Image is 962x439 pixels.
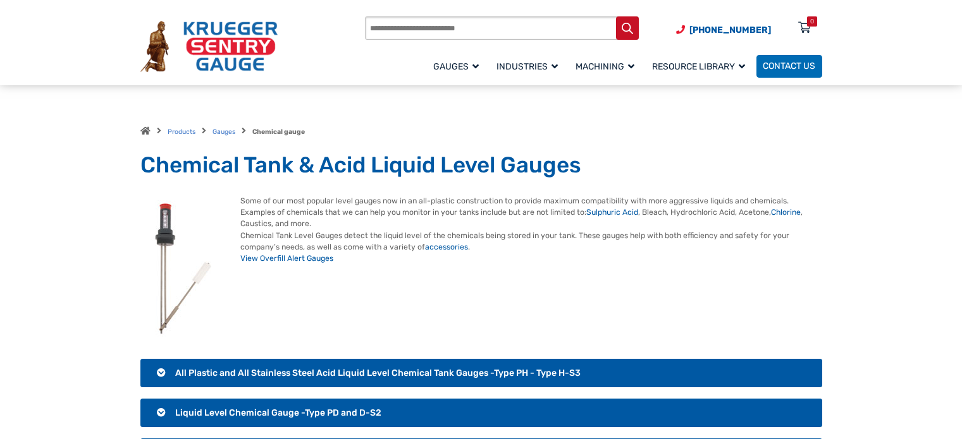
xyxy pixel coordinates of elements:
[646,53,756,79] a: Resource Library
[771,208,801,217] a: Chlorine
[652,61,745,72] span: Resource Library
[240,254,333,263] a: View Overfill Alert Gauges
[569,53,646,79] a: Machining
[140,195,822,265] p: Some of our most popular level gauges now in an all-plastic construction to provide maximum compa...
[168,128,195,136] a: Products
[252,128,305,136] strong: Chemical gauge
[689,25,771,35] span: [PHONE_NUMBER]
[586,208,638,217] a: Sulphuric Acid
[576,61,634,72] span: Machining
[175,368,581,378] span: All Plastic and All Stainless Steel Acid Liquid Level Chemical Tank Gauges -Type PH - Type H-S3
[496,61,558,72] span: Industries
[175,407,381,418] span: Liquid Level Chemical Gauge -Type PD and D-S2
[213,128,235,136] a: Gauges
[140,152,822,179] h1: Chemical Tank & Acid Liquid Level Gauges
[140,195,227,342] img: Hot Rolled Steel Grades
[810,16,814,27] div: 0
[490,53,569,79] a: Industries
[756,55,822,78] a: Contact Us
[140,21,278,71] img: Krueger Sentry Gauge
[763,61,815,72] span: Contact Us
[427,53,490,79] a: Gauges
[425,243,468,251] a: accessories
[676,23,771,37] a: Phone Number (920) 434-8860
[433,61,479,72] span: Gauges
